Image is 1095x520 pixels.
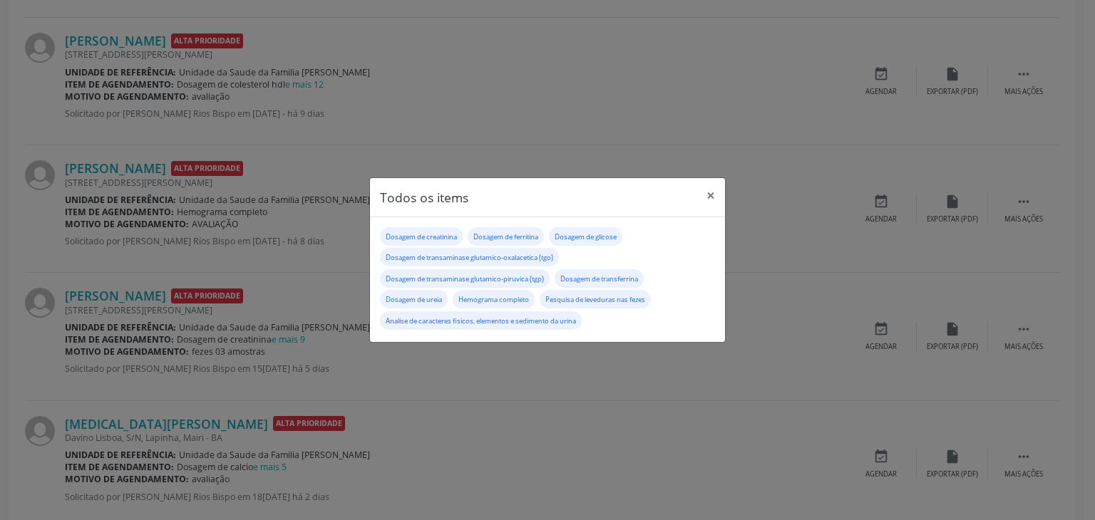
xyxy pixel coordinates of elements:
[386,253,553,262] small: Dosagem de transaminase glutamico-oxalacetica (tgo)
[560,274,638,284] small: Dosagem de transferrina
[386,316,576,326] small: Analise de caracteres fisicos, elementos e sedimento da urina
[386,274,544,284] small: Dosagem de transaminase glutamico-piruvica (tgp)
[386,232,457,241] small: Dosagem de creatinina
[386,295,442,304] small: Dosagem de ureia
[555,232,617,241] small: Dosagem de glicose
[696,178,725,213] button: Close
[380,188,468,207] h5: Todos os items
[458,295,529,304] small: Hemograma completo
[545,295,645,304] small: Pesquisa de leveduras nas fezes
[473,232,538,241] small: Dosagem de ferritina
